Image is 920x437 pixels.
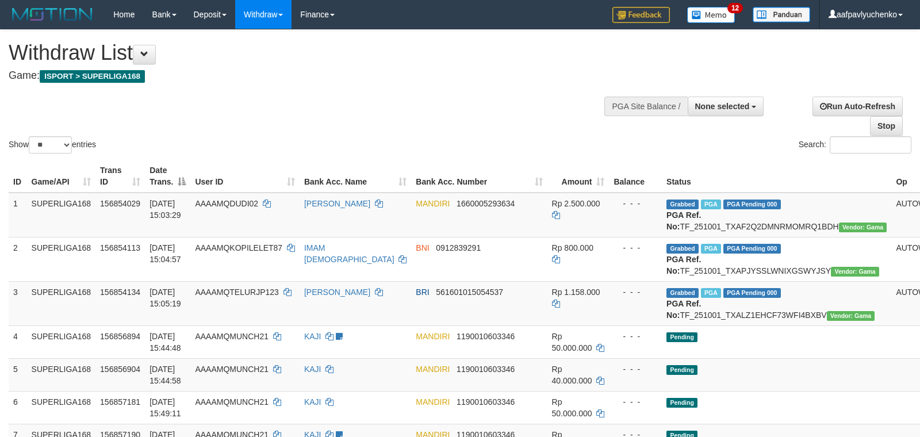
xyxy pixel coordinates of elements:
th: Balance [609,160,662,193]
span: Marked by aafchhiseyha [701,244,721,254]
td: 6 [9,391,27,424]
span: Rp 50.000.000 [552,332,592,352]
a: IMAM [DEMOGRAPHIC_DATA] [304,243,394,264]
span: AAAAMQKOPILELET87 [195,243,282,252]
span: AAAAMQDUDI02 [195,199,258,208]
span: Vendor URL: https://trx31.1velocity.biz [831,267,879,277]
span: 156854134 [100,287,140,297]
td: 1 [9,193,27,237]
th: Amount: activate to sort column ascending [547,160,609,193]
span: Copy 0912839291 to clipboard [436,243,481,252]
span: Grabbed [666,244,699,254]
span: Vendor URL: https://trx31.1velocity.biz [839,223,887,232]
span: [DATE] 15:04:57 [149,243,181,264]
span: MANDIRI [416,199,450,208]
span: 156854029 [100,199,140,208]
a: [PERSON_NAME] [304,199,370,208]
span: 156857181 [100,397,140,407]
td: 4 [9,325,27,358]
span: Pending [666,332,697,342]
span: None selected [695,102,750,111]
span: [DATE] 15:44:58 [149,365,181,385]
td: SUPERLIGA168 [27,391,96,424]
span: [DATE] 15:03:29 [149,199,181,220]
div: - - - [614,242,657,254]
span: AAAAMQMUNCH21 [195,365,269,374]
span: 156854113 [100,243,140,252]
th: Date Trans.: activate to sort column descending [145,160,190,193]
img: Button%20Memo.svg [687,7,735,23]
div: - - - [614,286,657,298]
span: Marked by aafsengchandara [701,288,721,298]
td: 3 [9,281,27,325]
span: Grabbed [666,200,699,209]
a: [PERSON_NAME] [304,287,370,297]
span: Copy 561601015054537 to clipboard [436,287,503,297]
span: [DATE] 15:44:48 [149,332,181,352]
th: Trans ID: activate to sort column ascending [95,160,145,193]
div: PGA Site Balance / [604,97,687,116]
span: PGA Pending [723,244,781,254]
th: ID [9,160,27,193]
span: Rp 40.000.000 [552,365,592,385]
b: PGA Ref. No: [666,255,701,275]
th: User ID: activate to sort column ascending [190,160,300,193]
th: Status [662,160,891,193]
td: TF_251001_TXAF2Q2DMNRMOMRQ1BDH [662,193,891,237]
span: 12 [727,3,743,13]
div: - - - [614,363,657,375]
td: SUPERLIGA168 [27,358,96,391]
th: Bank Acc. Number: activate to sort column ascending [411,160,547,193]
img: panduan.png [753,7,810,22]
span: Vendor URL: https://trx31.1velocity.biz [827,311,875,321]
span: BNI [416,243,429,252]
button: None selected [688,97,764,116]
div: - - - [614,198,657,209]
td: TF_251001_TXAPJYSSLWNIXGSWYJSY [662,237,891,281]
span: Copy 1190010603346 to clipboard [457,332,515,341]
div: - - - [614,331,657,342]
span: Rp 2.500.000 [552,199,600,208]
span: [DATE] 15:05:19 [149,287,181,308]
div: - - - [614,396,657,408]
span: Rp 50.000.000 [552,397,592,418]
span: Copy 1660005293634 to clipboard [457,199,515,208]
select: Showentries [29,136,72,154]
img: Feedback.jpg [612,7,670,23]
td: SUPERLIGA168 [27,281,96,325]
h4: Game: [9,70,602,82]
a: Run Auto-Refresh [812,97,903,116]
span: 156856894 [100,332,140,341]
b: PGA Ref. No: [666,299,701,320]
span: MANDIRI [416,332,450,341]
span: ISPORT > SUPERLIGA168 [40,70,145,83]
th: Bank Acc. Name: activate to sort column ascending [300,160,411,193]
span: AAAAMQTELURJP123 [195,287,279,297]
span: AAAAMQMUNCH21 [195,332,269,341]
span: Copy 1190010603346 to clipboard [457,397,515,407]
span: PGA Pending [723,288,781,298]
span: Rp 1.158.000 [552,287,600,297]
a: Stop [870,116,903,136]
span: MANDIRI [416,397,450,407]
span: [DATE] 15:49:11 [149,397,181,418]
span: Marked by aafsoycanthlai [701,200,721,209]
td: 5 [9,358,27,391]
th: Game/API: activate to sort column ascending [27,160,96,193]
span: AAAAMQMUNCH21 [195,397,269,407]
span: Grabbed [666,288,699,298]
label: Search: [799,136,911,154]
h1: Withdraw List [9,41,602,64]
td: TF_251001_TXALZ1EHCF73WFI4BXBV [662,281,891,325]
label: Show entries [9,136,96,154]
b: PGA Ref. No: [666,210,701,231]
span: BRI [416,287,429,297]
a: KAJI [304,397,321,407]
span: PGA Pending [723,200,781,209]
a: KAJI [304,365,321,374]
a: KAJI [304,332,321,341]
span: Copy 1190010603346 to clipboard [457,365,515,374]
span: MANDIRI [416,365,450,374]
td: SUPERLIGA168 [27,237,96,281]
td: SUPERLIGA168 [27,193,96,237]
